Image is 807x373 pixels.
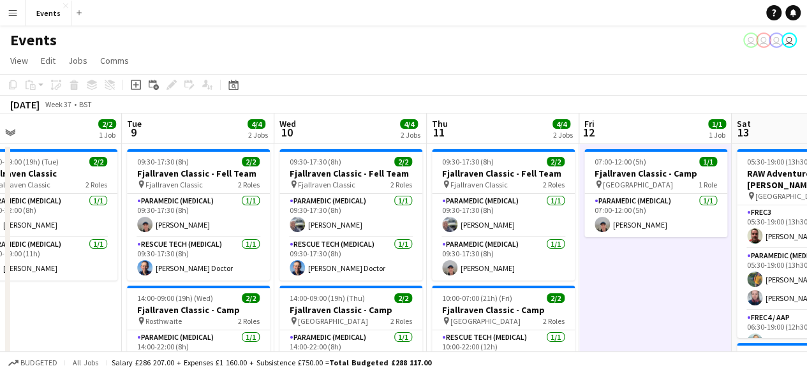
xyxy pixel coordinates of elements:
[238,180,260,189] span: 2 Roles
[699,180,717,189] span: 1 Role
[430,125,448,140] span: 11
[63,52,93,69] a: Jobs
[769,33,784,48] app-user-avatar: Paul Wilmore
[329,358,431,367] span: Total Budgeted £288 117.00
[99,130,115,140] div: 1 Job
[432,168,575,179] h3: Fjallraven Classic - Fell Team
[442,293,512,303] span: 10:00-07:00 (21h) (Fri)
[238,316,260,326] span: 2 Roles
[584,194,727,237] app-card-role: Paramedic (Medical)1/107:00-12:00 (5h)[PERSON_NAME]
[10,55,28,66] span: View
[743,33,759,48] app-user-avatar: Paul Wilmore
[603,180,673,189] span: [GEOGRAPHIC_DATA]
[781,33,797,48] app-user-avatar: Paul Wilmore
[737,118,751,129] span: Sat
[127,237,270,281] app-card-role: Rescue Tech (Medical)1/109:30-17:30 (8h)[PERSON_NAME] Doctor
[36,52,61,69] a: Edit
[595,157,646,166] span: 07:00-12:00 (5h)
[85,180,107,189] span: 2 Roles
[709,130,725,140] div: 1 Job
[10,98,40,111] div: [DATE]
[41,55,56,66] span: Edit
[10,31,57,50] h1: Events
[400,119,418,129] span: 4/4
[547,293,565,303] span: 2/2
[450,180,508,189] span: Fjallraven Classic
[735,125,751,140] span: 13
[298,180,355,189] span: Fjallraven Classic
[699,157,717,166] span: 1/1
[248,130,268,140] div: 2 Jobs
[6,356,59,370] button: Budgeted
[279,304,422,316] h3: Fjallraven Classic - Camp
[432,194,575,237] app-card-role: Paramedic (Medical)1/109:30-17:30 (8h)[PERSON_NAME]
[552,119,570,129] span: 4/4
[95,52,134,69] a: Comms
[137,157,189,166] span: 09:30-17:30 (8h)
[127,168,270,179] h3: Fjallraven Classic - Fell Team
[442,157,494,166] span: 09:30-17:30 (8h)
[127,304,270,316] h3: Fjallraven Classic - Camp
[290,157,341,166] span: 09:30-17:30 (8h)
[584,118,595,129] span: Fri
[279,168,422,179] h3: Fjallraven Classic - Fell Team
[390,180,412,189] span: 2 Roles
[26,1,71,26] button: Events
[278,125,296,140] span: 10
[242,293,260,303] span: 2/2
[432,304,575,316] h3: Fjallraven Classic - Camp
[145,180,203,189] span: Fjallraven Classic
[401,130,420,140] div: 2 Jobs
[394,157,412,166] span: 2/2
[584,168,727,179] h3: Fjallraven Classic - Camp
[432,149,575,281] app-job-card: 09:30-17:30 (8h)2/2Fjallraven Classic - Fell Team Fjallraven Classic2 RolesParamedic (Medical)1/1...
[298,316,368,326] span: [GEOGRAPHIC_DATA]
[145,316,182,326] span: Rosthwaite
[137,293,213,303] span: 14:00-09:00 (19h) (Wed)
[553,130,573,140] div: 2 Jobs
[543,316,565,326] span: 2 Roles
[242,157,260,166] span: 2/2
[68,55,87,66] span: Jobs
[432,237,575,281] app-card-role: Paramedic (Medical)1/109:30-17:30 (8h)[PERSON_NAME]
[390,316,412,326] span: 2 Roles
[20,358,57,367] span: Budgeted
[543,180,565,189] span: 2 Roles
[279,194,422,237] app-card-role: Paramedic (Medical)1/109:30-17:30 (8h)[PERSON_NAME]
[290,293,365,303] span: 14:00-09:00 (19h) (Thu)
[79,99,92,109] div: BST
[98,119,116,129] span: 2/2
[100,55,129,66] span: Comms
[112,358,431,367] div: Salary £286 207.00 + Expenses £1 160.00 + Subsistence £750.00 =
[432,118,448,129] span: Thu
[279,149,422,281] app-job-card: 09:30-17:30 (8h)2/2Fjallraven Classic - Fell Team Fjallraven Classic2 RolesParamedic (Medical)1/1...
[279,118,296,129] span: Wed
[582,125,595,140] span: 12
[5,52,33,69] a: View
[394,293,412,303] span: 2/2
[279,237,422,281] app-card-role: Rescue Tech (Medical)1/109:30-17:30 (8h)[PERSON_NAME] Doctor
[756,33,771,48] app-user-avatar: Paul Wilmore
[584,149,727,237] app-job-card: 07:00-12:00 (5h)1/1Fjallraven Classic - Camp [GEOGRAPHIC_DATA]1 RoleParamedic (Medical)1/107:00-1...
[248,119,265,129] span: 4/4
[450,316,521,326] span: [GEOGRAPHIC_DATA]
[42,99,74,109] span: Week 37
[70,358,101,367] span: All jobs
[708,119,726,129] span: 1/1
[547,157,565,166] span: 2/2
[127,118,142,129] span: Tue
[127,194,270,237] app-card-role: Paramedic (Medical)1/109:30-17:30 (8h)[PERSON_NAME]
[89,157,107,166] span: 2/2
[127,149,270,281] app-job-card: 09:30-17:30 (8h)2/2Fjallraven Classic - Fell Team Fjallraven Classic2 RolesParamedic (Medical)1/1...
[125,125,142,140] span: 9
